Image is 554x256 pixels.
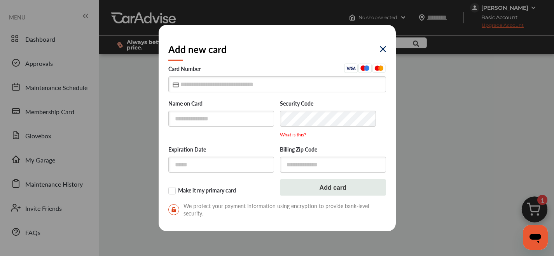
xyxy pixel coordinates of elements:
label: Make it my primary card [168,187,274,195]
img: secure-lock [168,204,179,215]
label: Card Number [168,64,386,76]
img: Mastercard.eb291d48.svg [372,64,386,73]
label: Expiration Date [168,146,274,154]
button: Add card [280,179,386,196]
img: Maestro.aa0500b2.svg [358,64,372,73]
img: Visa.45ceafba.svg [344,64,358,73]
h2: Add new card [168,42,227,56]
p: What is this? [280,131,386,138]
span: We protect your payment information using encryption to provide bank-level security. [168,202,386,217]
iframe: Button to launch messaging window [523,225,548,250]
img: eYXu4VuQffQpPoAAAAASUVORK5CYII= [380,46,386,52]
label: Name on Card [168,100,274,108]
label: Billing Zip Code [280,146,386,154]
label: Security Code [280,100,386,108]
